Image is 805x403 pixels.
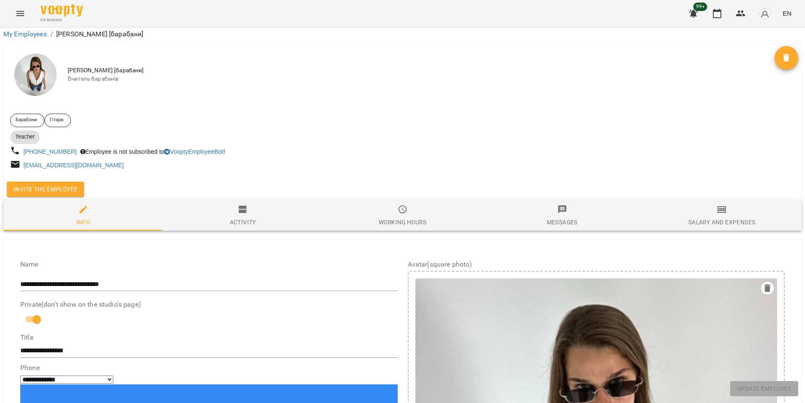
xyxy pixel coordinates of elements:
label: Title [20,334,398,341]
a: [EMAIL_ADDRESS][DOMAIN_NAME] [24,162,124,169]
a: [PHONE_NUMBER] [24,148,77,155]
p: [PERSON_NAME] [барабани] [56,29,144,39]
span: Invite the employee [14,184,77,194]
div: Salary and Expenses [688,217,755,227]
span: For Business [41,17,83,23]
div: Info [76,217,90,227]
label: Private(don't show on the studio's page) [20,301,398,308]
div: Activity [230,217,256,227]
img: Voopty Logo [41,4,83,16]
label: Name [20,261,398,268]
a: VooptyEmployeeBot [164,148,223,155]
label: Phone [20,365,398,371]
div: Working hours [379,217,426,227]
span: Вчитель барабанів [68,75,775,83]
div: Messages [547,217,578,227]
a: My Employees [3,30,47,38]
span: 99+ [693,3,707,11]
button: Menu [10,3,30,24]
p: Гітара [50,117,64,124]
p: Барабани [16,117,37,124]
img: Anastasiia Diachenko [барабани] [14,54,57,96]
li: / [50,29,53,39]
div: Employee is not subscribed to ! [79,146,227,158]
button: Invite the employee [7,182,84,197]
button: EN [779,5,795,21]
button: Delete [775,46,798,70]
select: Phone number country [20,376,113,384]
span: Teacher [10,133,40,141]
nav: breadcrumb [3,29,802,39]
img: avatar_s.png [759,8,771,19]
label: Avatar(square photo) [408,261,785,268]
span: [PERSON_NAME] [барабани] [68,66,775,75]
span: EN [783,9,791,18]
